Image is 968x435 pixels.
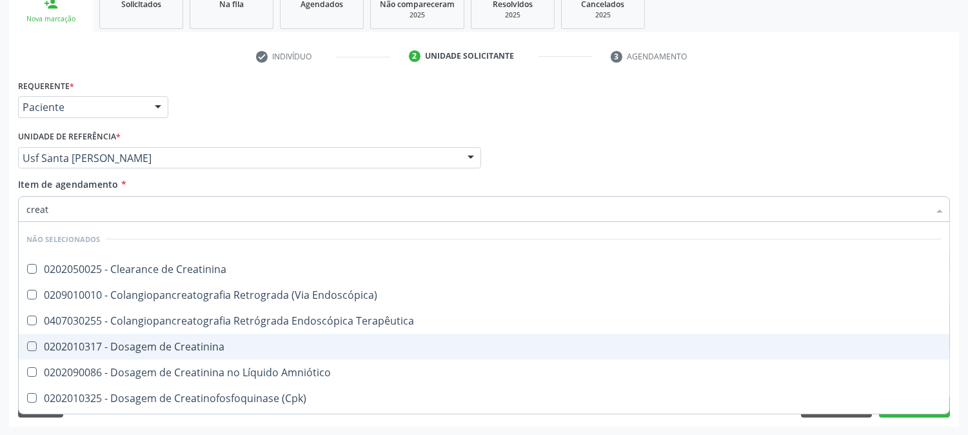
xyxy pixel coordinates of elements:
[380,10,455,20] div: 2025
[26,341,942,352] div: 0202010317 - Dosagem de Creatinina
[18,178,119,190] span: Item de agendamento
[409,50,420,62] div: 2
[571,10,635,20] div: 2025
[18,127,121,147] label: Unidade de referência
[26,367,942,378] div: 0202090086 - Dosagem de Creatinina no Líquido Amniótico
[18,76,74,96] label: Requerente
[18,14,84,24] div: Nova marcação
[425,50,514,62] div: Unidade solicitante
[23,152,455,165] span: Usf Santa [PERSON_NAME]
[26,316,942,326] div: 0407030255 - Colangiopancreatografia Retrógrada Endoscópica Terapêutica
[26,290,942,300] div: 0209010010 - Colangiopancreatografia Retrograda (Via Endoscópica)
[26,264,942,274] div: 0202050025 - Clearance de Creatinina
[23,101,142,114] span: Paciente
[26,196,929,222] input: Buscar por procedimentos
[26,393,942,403] div: 0202010325 - Dosagem de Creatinofosfoquinase (Cpk)
[480,10,545,20] div: 2025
